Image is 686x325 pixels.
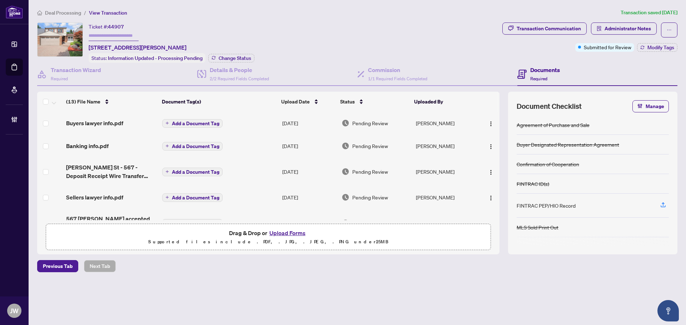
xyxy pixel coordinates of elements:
[172,195,219,200] span: Add a Document Tag
[66,214,156,232] span: 567 [PERSON_NAME] accepted amendment.pdf
[413,209,478,237] td: [PERSON_NAME]
[66,163,156,180] span: [PERSON_NAME] St - 567 - Deposit Receipt Wire Transfer Receipt.pdf
[342,142,349,150] img: Document Status
[46,224,491,250] span: Drag & Drop orUpload FormsSupported files include .PDF, .JPG, .JPEG, .PNG under25MB
[279,186,339,209] td: [DATE]
[162,168,223,176] button: Add a Document Tag
[89,53,205,63] div: Status:
[279,112,339,134] td: [DATE]
[229,228,308,238] span: Drag & Drop or
[159,92,278,112] th: Document Tag(s)
[605,23,651,34] span: Administrator Notes
[646,101,664,112] span: Manage
[342,193,349,201] img: Document Status
[368,66,427,74] h4: Commission
[219,56,251,61] span: Change Status
[352,193,388,201] span: Pending Review
[530,66,560,74] h4: Documents
[162,142,223,151] button: Add a Document Tag
[667,27,672,32] span: ellipsis
[172,121,219,126] span: Add a Document Tag
[89,10,127,16] span: View Transaction
[413,157,478,186] td: [PERSON_NAME]
[84,9,86,17] li: /
[411,92,476,112] th: Uploaded By
[517,160,579,168] div: Confirmation of Cooperation
[208,54,254,62] button: Change Status
[279,157,339,186] td: [DATE]
[368,76,427,81] span: 1/1 Required Fields Completed
[63,92,159,112] th: (13) File Name
[281,98,310,106] span: Upload Date
[267,228,308,238] button: Upload Forms
[621,9,677,17] article: Transaction saved [DATE]
[6,5,23,19] img: logo
[591,22,657,35] button: Administrator Notes
[485,140,497,152] button: Logo
[66,98,100,106] span: (13) File Name
[517,202,576,209] div: FINTRAC PEP/HIO Record
[488,195,494,201] img: Logo
[108,55,203,61] span: Information Updated - Processing Pending
[165,121,169,125] span: plus
[45,10,81,16] span: Deal Processing
[172,144,219,149] span: Add a Document Tag
[51,66,101,74] h4: Transaction Wizard
[278,92,337,112] th: Upload Date
[517,23,581,34] div: Transaction Communication
[162,167,223,176] button: Add a Document Tag
[108,24,124,30] span: 44907
[413,134,478,157] td: [PERSON_NAME]
[165,195,169,199] span: plus
[172,169,219,174] span: Add a Document Tag
[84,260,116,272] button: Next Tab
[342,219,349,227] img: Document Status
[352,142,388,150] span: Pending Review
[337,92,411,112] th: Status
[632,100,669,112] button: Manage
[413,112,478,134] td: [PERSON_NAME]
[517,180,549,188] div: FINTRAC ID(s)
[502,22,587,35] button: Transaction Communication
[66,142,109,150] span: Banking info.pdf
[165,144,169,148] span: plus
[342,168,349,176] img: Document Status
[637,43,677,52] button: Modify Tags
[517,223,558,231] div: MLS Sold Print Out
[485,166,497,177] button: Logo
[66,119,123,127] span: Buyers lawyer info.pdf
[89,22,124,31] div: Ticket #:
[657,300,679,321] button: Open asap
[597,26,602,31] span: solution
[38,23,83,56] img: IMG-E12273140_1.jpg
[517,121,590,129] div: Agreement of Purchase and Sale
[485,117,497,129] button: Logo
[517,141,619,148] div: Buyer Designated Representation Agreement
[165,170,169,173] span: plus
[584,43,631,51] span: Submitted for Review
[488,169,494,175] img: Logo
[485,192,497,203] button: Logo
[210,66,269,74] h4: Details & People
[413,186,478,209] td: [PERSON_NAME]
[488,144,494,149] img: Logo
[51,76,68,81] span: Required
[50,238,486,246] p: Supported files include .PDF, .JPG, .JPEG, .PNG under 25 MB
[162,141,223,151] button: Add a Document Tag
[66,193,123,202] span: Sellers lawyer info.pdf
[517,101,582,111] span: Document Checklist
[340,98,355,106] span: Status
[488,121,494,127] img: Logo
[162,193,223,202] button: Add a Document Tag
[647,45,674,50] span: Modify Tags
[342,119,349,127] img: Document Status
[162,119,223,128] button: Add a Document Tag
[352,168,388,176] span: Pending Review
[530,76,547,81] span: Required
[485,217,497,229] button: Logo
[210,76,269,81] span: 2/2 Required Fields Completed
[352,219,388,227] span: Pending Review
[43,260,73,272] span: Previous Tab
[37,260,78,272] button: Previous Tab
